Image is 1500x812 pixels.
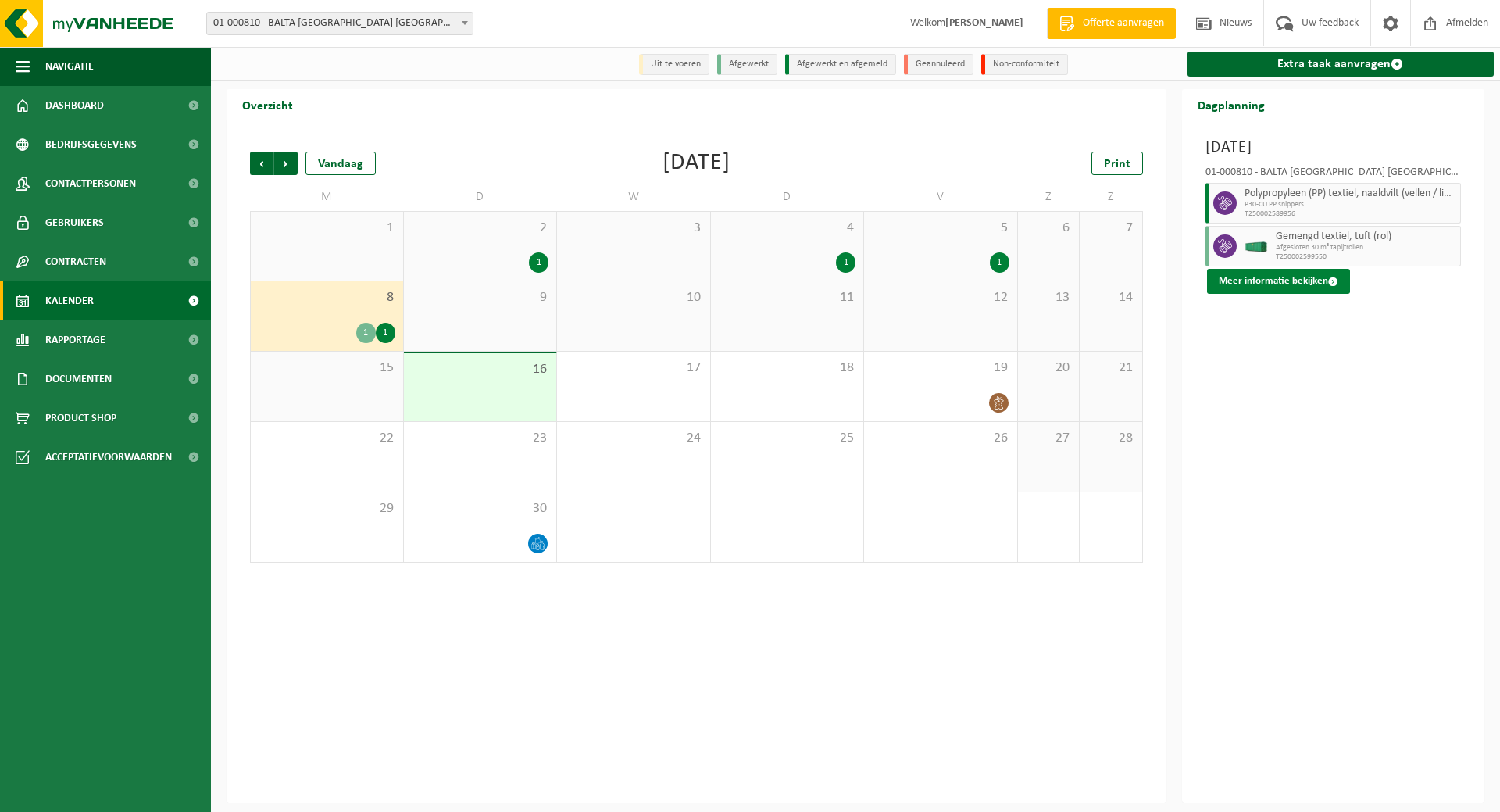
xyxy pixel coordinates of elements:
[250,152,273,175] span: Vorige
[864,183,1018,211] td: V
[1087,430,1134,447] span: 28
[1080,183,1142,211] td: Z
[45,438,172,477] span: Acceptatievoorwaarden
[274,152,298,175] span: Volgende
[1018,183,1080,211] td: Z
[45,242,106,281] span: Contracten
[227,89,309,120] h2: Overzicht
[259,500,395,517] span: 29
[1276,252,1457,262] span: T250002599550
[1104,158,1130,170] span: Print
[45,203,104,242] span: Gebruikers
[1207,269,1350,294] button: Meer informatie bekijken
[1245,188,1457,200] span: Polypropyleen (PP) textiel, naaldvilt (vellen / linten)
[45,125,137,164] span: Bedrijfsgegevens
[45,164,136,203] span: Contactpersonen
[45,359,112,399] span: Documenten
[719,289,856,306] span: 11
[45,281,94,320] span: Kalender
[639,54,709,75] li: Uit te voeren
[836,252,855,273] div: 1
[904,54,973,75] li: Geannuleerd
[259,430,395,447] span: 22
[1087,359,1134,377] span: 21
[1276,231,1457,243] span: Gemengd textiel, tuft (rol)
[565,220,702,237] span: 3
[565,289,702,306] span: 10
[259,359,395,377] span: 15
[1182,89,1280,120] h2: Dagplanning
[719,220,856,237] span: 4
[412,289,549,306] span: 9
[1187,52,1495,77] a: Extra taak aanvragen
[1026,430,1072,447] span: 27
[719,430,856,447] span: 25
[1245,241,1268,252] img: HK-XA-30-GN-00
[557,183,711,211] td: W
[1087,289,1134,306] span: 14
[1091,152,1143,175] a: Print
[717,54,777,75] li: Afgewerkt
[719,359,856,377] span: 18
[1205,136,1462,159] h3: [DATE]
[945,17,1023,29] strong: [PERSON_NAME]
[45,86,104,125] span: Dashboard
[1026,359,1072,377] span: 20
[412,430,549,447] span: 23
[259,220,395,237] span: 1
[206,12,473,35] span: 01-000810 - BALTA OUDENAARDE NV - OUDENAARDE
[356,323,376,343] div: 1
[785,54,896,75] li: Afgewerkt en afgemeld
[376,323,395,343] div: 1
[872,430,1009,447] span: 26
[711,183,865,211] td: D
[990,252,1009,273] div: 1
[1245,200,1457,209] span: P30-CU PP snippers
[1026,289,1072,306] span: 13
[1245,209,1457,219] span: T250002589956
[565,430,702,447] span: 24
[872,289,1009,306] span: 12
[250,183,404,211] td: M
[1276,243,1457,252] span: Afgesloten 30 m³ tapijtrollen
[412,220,549,237] span: 2
[259,289,395,306] span: 8
[1079,16,1168,31] span: Offerte aanvragen
[529,252,548,273] div: 1
[207,13,473,34] span: 01-000810 - BALTA OUDENAARDE NV - OUDENAARDE
[1026,220,1072,237] span: 6
[412,500,549,517] span: 30
[981,54,1068,75] li: Non-conformiteit
[45,320,105,359] span: Rapportage
[872,220,1009,237] span: 5
[1205,167,1462,183] div: 01-000810 - BALTA [GEOGRAPHIC_DATA] [GEOGRAPHIC_DATA] - [GEOGRAPHIC_DATA]
[872,359,1009,377] span: 19
[1087,220,1134,237] span: 7
[565,359,702,377] span: 17
[1047,8,1176,39] a: Offerte aanvragen
[404,183,558,211] td: D
[662,152,730,175] div: [DATE]
[45,399,116,438] span: Product Shop
[412,361,549,378] span: 16
[45,47,94,86] span: Navigatie
[305,152,376,175] div: Vandaag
